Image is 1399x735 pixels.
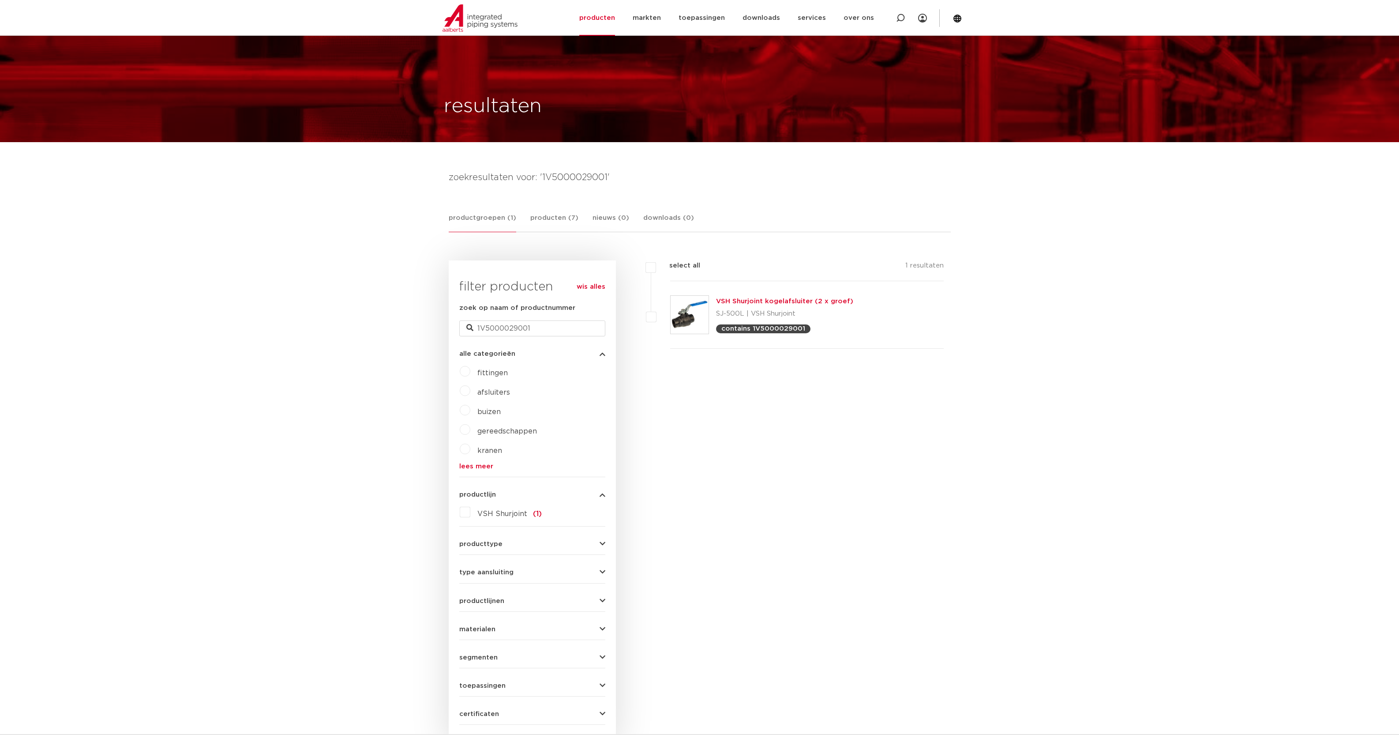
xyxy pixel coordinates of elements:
a: buizen [477,408,501,415]
button: certificaten [459,711,605,717]
span: productlijn [459,491,496,498]
a: wis alles [577,282,605,292]
a: kranen [477,447,502,454]
span: (1) [533,510,542,517]
button: productlijn [459,491,605,498]
p: SJ-500L | VSH Shurjoint [716,307,853,321]
span: toepassingen [459,682,506,689]
img: Thumbnail for VSH Shurjoint kogelafsluiter (2 x groef) [671,296,709,334]
span: segmenten [459,654,498,661]
button: productlijnen [459,598,605,604]
input: zoeken [459,320,605,336]
label: zoek op naam of productnummer [459,303,575,313]
p: contains 1V5000029001 [721,325,805,332]
p: 1 resultaten [905,260,944,274]
a: fittingen [477,369,508,377]
button: alle categorieën [459,351,605,357]
span: materialen [459,626,495,633]
label: select all [656,260,700,271]
span: alle categorieën [459,351,515,357]
a: productgroepen (1) [449,213,516,232]
a: downloads (0) [643,213,694,232]
a: producten (7) [530,213,578,232]
span: VSH Shurjoint [477,510,527,517]
a: lees meer [459,463,605,470]
button: type aansluiting [459,569,605,576]
button: producttype [459,541,605,547]
span: productlijnen [459,598,504,604]
a: VSH Shurjoint kogelafsluiter (2 x groef) [716,298,853,305]
h3: filter producten [459,278,605,296]
span: type aansluiting [459,569,514,576]
h1: resultaten [444,92,542,121]
a: afsluiters [477,389,510,396]
button: segmenten [459,654,605,661]
button: toepassingen [459,682,605,689]
a: gereedschappen [477,428,537,435]
h4: zoekresultaten voor: '1V5000029001' [449,170,951,185]
button: materialen [459,626,605,633]
span: producttype [459,541,503,547]
a: nieuws (0) [593,213,629,232]
span: certificaten [459,711,499,717]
